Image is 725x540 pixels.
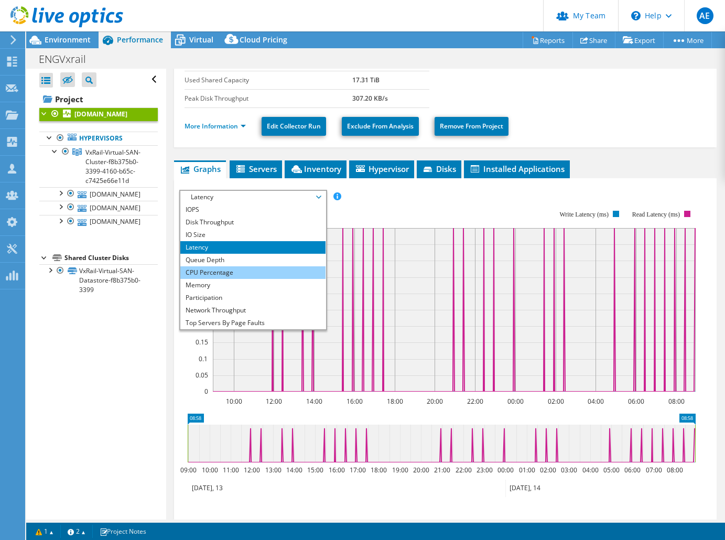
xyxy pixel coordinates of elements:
[265,397,282,406] text: 12:00
[180,304,326,317] li: Network Throughput
[352,94,388,103] b: 307.20 KB/s
[560,466,577,474] text: 03:00
[185,75,352,85] label: Used Shared Capacity
[196,371,208,380] text: 0.05
[39,264,158,297] a: VxRail-Virtual-SAN-Datastore-f8b375b0-3399
[235,164,277,174] span: Servers
[39,145,158,187] a: VxRail-Virtual-SAN-Cluster-f8b375b0-3399-4160-b65c-c7425e66e11d
[518,466,535,474] text: 01:00
[85,148,140,185] span: VxRail-Virtual-SAN-Cluster-f8b375b0-3399-4160-b65c-c7425e66e11d
[186,191,320,203] span: Latency
[39,201,158,214] a: [DOMAIN_NAME]
[34,53,102,65] h1: ENGVxrail
[39,91,158,107] a: Project
[185,122,246,131] a: More Information
[668,397,684,406] text: 08:00
[45,35,91,45] span: Environment
[631,11,641,20] svg: \n
[386,397,403,406] text: 18:00
[28,525,61,538] a: 1
[74,110,127,118] b: [DOMAIN_NAME]
[189,35,213,45] span: Virtual
[354,164,409,174] span: Hypervisor
[39,132,158,145] a: Hypervisors
[572,32,615,48] a: Share
[413,466,429,474] text: 20:00
[240,35,287,45] span: Cloud Pricing
[328,466,344,474] text: 16:00
[180,279,326,291] li: Memory
[196,338,208,347] text: 0.15
[265,466,281,474] text: 13:00
[201,466,218,474] text: 10:00
[587,397,603,406] text: 04:00
[663,32,712,48] a: More
[467,397,483,406] text: 22:00
[117,35,163,45] span: Performance
[435,117,508,136] a: Remove From Project
[469,164,565,174] span: Installed Applications
[455,466,471,474] text: 22:00
[199,354,208,363] text: 0.1
[392,466,408,474] text: 19:00
[645,466,662,474] text: 07:00
[306,397,322,406] text: 14:00
[64,252,158,264] div: Shared Cluster Disks
[547,397,564,406] text: 02:00
[603,466,619,474] text: 05:00
[370,466,386,474] text: 18:00
[180,254,326,266] li: Queue Depth
[39,215,158,229] a: [DOMAIN_NAME]
[179,164,221,174] span: Graphs
[697,7,713,24] span: AE
[559,211,608,218] text: Write Latency (ms)
[180,203,326,216] li: IOPS
[632,211,679,218] text: Read Latency (ms)
[523,32,573,48] a: Reports
[39,187,158,201] a: [DOMAIN_NAME]
[92,525,154,538] a: Project Notes
[180,317,326,329] li: Top Servers By Page Faults
[342,117,419,136] a: Exclude From Analysis
[204,387,208,396] text: 0
[185,93,352,104] label: Peak Disk Throughput
[225,397,242,406] text: 10:00
[426,397,442,406] text: 20:00
[624,466,640,474] text: 06:00
[476,466,492,474] text: 23:00
[180,466,196,474] text: 09:00
[180,291,326,304] li: Participation
[497,466,513,474] text: 00:00
[180,229,326,241] li: IO Size
[349,466,365,474] text: 17:00
[180,241,326,254] li: Latency
[507,397,523,406] text: 00:00
[262,117,326,136] a: Edit Collector Run
[222,466,239,474] text: 11:00
[352,75,380,84] b: 17.31 TiB
[422,164,456,174] span: Disks
[39,107,158,121] a: [DOMAIN_NAME]
[180,216,326,229] li: Disk Throughput
[434,466,450,474] text: 21:00
[286,466,302,474] text: 14:00
[180,266,326,279] li: CPU Percentage
[666,466,683,474] text: 08:00
[307,466,323,474] text: 15:00
[615,32,664,48] a: Export
[582,466,598,474] text: 04:00
[243,466,259,474] text: 12:00
[346,397,362,406] text: 16:00
[627,397,644,406] text: 06:00
[539,466,556,474] text: 02:00
[290,164,341,174] span: Inventory
[60,525,93,538] a: 2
